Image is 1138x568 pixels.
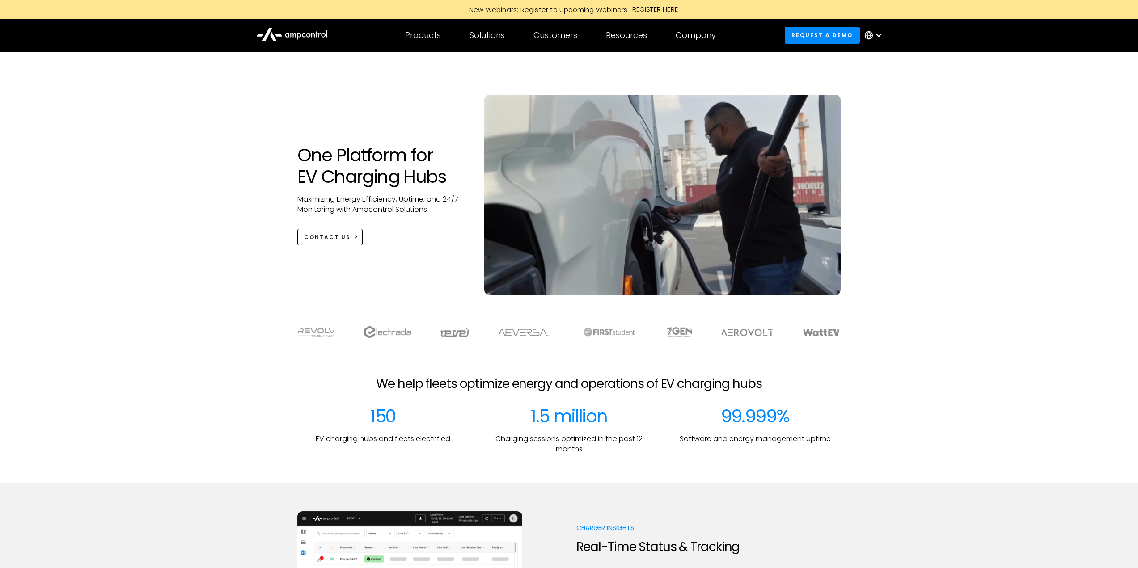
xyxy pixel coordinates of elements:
[676,30,716,40] div: Company
[297,229,363,245] a: CONTACT US
[304,233,351,241] div: CONTACT US
[576,523,749,532] p: Charger Insights
[368,4,770,14] a: New Webinars: Register to Upcoming WebinarsREGISTER HERE
[680,434,831,444] p: Software and energy management uptime
[530,405,607,427] div: 1.5 million
[721,329,774,336] img: Aerovolt Logo
[316,434,450,444] p: EV charging hubs and fleets electrified
[370,405,396,427] div: 150
[721,405,790,427] div: 99.999%
[576,539,749,555] h2: Real-Time Status & Tracking
[405,30,441,40] div: Products
[632,4,678,14] div: REGISTER HERE
[483,434,655,454] p: Charging sessions optimized in the past 12 months
[785,27,860,43] a: Request a demo
[460,5,632,14] div: New Webinars: Register to Upcoming Webinars
[364,326,411,338] img: electrada logo
[376,376,761,391] h2: We help fleets optimize energy and operations of EV charging hubs
[606,30,647,40] div: Resources
[803,329,840,336] img: WattEV logo
[533,30,577,40] div: Customers
[297,194,467,215] p: Maximizing Energy Efficiency, Uptime, and 24/7 Monitoring with Ampcontrol Solutions
[297,144,467,187] h1: One Platform for EV Charging Hubs
[470,30,505,40] div: Solutions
